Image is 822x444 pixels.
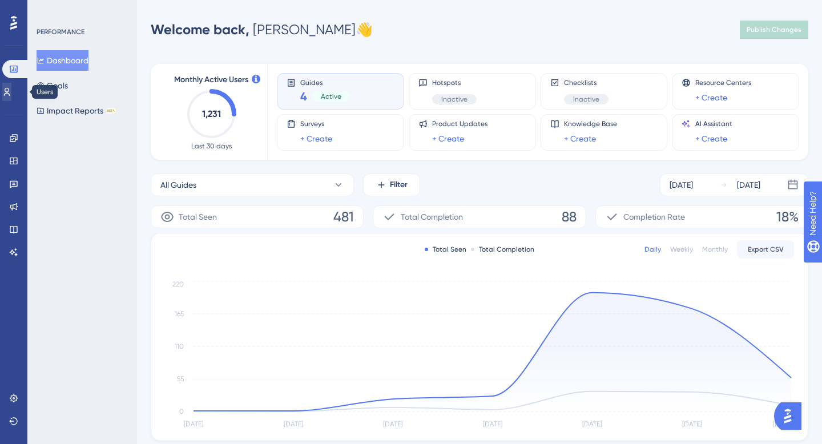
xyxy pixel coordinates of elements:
[300,132,332,146] a: + Create
[151,173,354,196] button: All Guides
[702,245,728,254] div: Monthly
[644,245,661,254] div: Daily
[670,178,693,192] div: [DATE]
[747,25,801,34] span: Publish Changes
[37,75,68,96] button: Goals
[623,210,685,224] span: Completion Rate
[682,420,702,428] tspan: [DATE]
[191,142,232,151] span: Last 30 days
[695,132,727,146] a: + Create
[184,420,203,428] tspan: [DATE]
[177,375,184,383] tspan: 55
[562,208,577,226] span: 88
[695,78,751,87] span: Resource Centers
[174,73,248,87] span: Monthly Active Users
[564,78,609,87] span: Checklists
[564,132,596,146] a: + Create
[432,78,477,87] span: Hotspots
[151,21,249,38] span: Welcome back,
[471,245,534,254] div: Total Completion
[179,210,217,224] span: Total Seen
[300,88,307,104] span: 4
[740,21,808,39] button: Publish Changes
[106,108,116,114] div: BETA
[774,399,808,433] iframe: UserGuiding AI Assistant Launcher
[390,178,408,192] span: Filter
[695,91,727,104] a: + Create
[284,420,303,428] tspan: [DATE]
[401,210,463,224] span: Total Completion
[748,245,784,254] span: Export CSV
[333,208,354,226] span: 481
[582,420,602,428] tspan: [DATE]
[202,108,221,119] text: 1,231
[483,420,502,428] tspan: [DATE]
[37,27,84,37] div: PERFORMANCE
[573,95,599,104] span: Inactive
[27,3,71,17] span: Need Help?
[425,245,466,254] div: Total Seen
[37,100,116,121] button: Impact ReportsBETA
[737,178,760,192] div: [DATE]
[383,420,402,428] tspan: [DATE]
[179,407,184,415] tspan: 0
[432,132,464,146] a: + Create
[695,119,732,128] span: AI Assistant
[175,342,184,350] tspan: 110
[670,245,693,254] div: Weekly
[773,420,792,428] tspan: [DATE]
[160,178,196,192] span: All Guides
[300,78,350,86] span: Guides
[175,310,184,318] tspan: 165
[151,21,373,39] div: [PERSON_NAME] 👋
[363,173,420,196] button: Filter
[441,95,468,104] span: Inactive
[172,280,184,288] tspan: 220
[737,240,794,259] button: Export CSV
[432,119,487,128] span: Product Updates
[37,50,88,71] button: Dashboard
[321,92,341,101] span: Active
[300,119,332,128] span: Surveys
[564,119,617,128] span: Knowledge Base
[776,208,799,226] span: 18%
